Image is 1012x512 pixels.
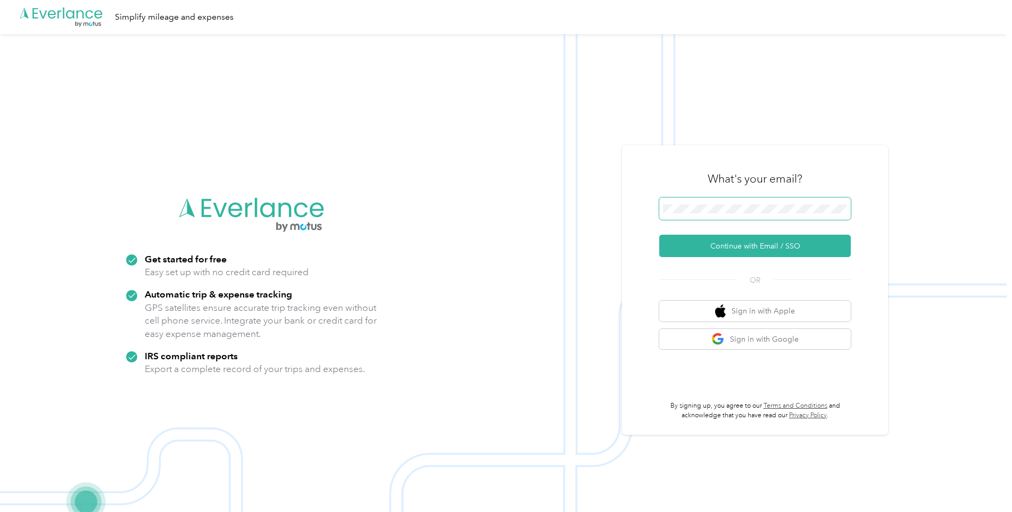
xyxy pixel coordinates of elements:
[764,402,827,410] a: Terms and Conditions
[711,333,725,346] img: google logo
[145,266,309,279] p: Easy set up with no credit card required
[145,350,238,361] strong: IRS compliant reports
[145,253,227,265] strong: Get started for free
[145,288,292,300] strong: Automatic trip & expense tracking
[715,304,726,318] img: apple logo
[789,411,827,419] a: Privacy Policy
[659,235,851,257] button: Continue with Email / SSO
[659,401,851,420] p: By signing up, you agree to our and acknowledge that you have read our .
[145,362,365,376] p: Export a complete record of your trips and expenses.
[659,329,851,350] button: google logoSign in with Google
[708,171,802,186] h3: What's your email?
[659,301,851,321] button: apple logoSign in with Apple
[115,11,234,24] div: Simplify mileage and expenses
[145,301,377,341] p: GPS satellites ensure accurate trip tracking even without cell phone service. Integrate your bank...
[736,275,774,286] span: OR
